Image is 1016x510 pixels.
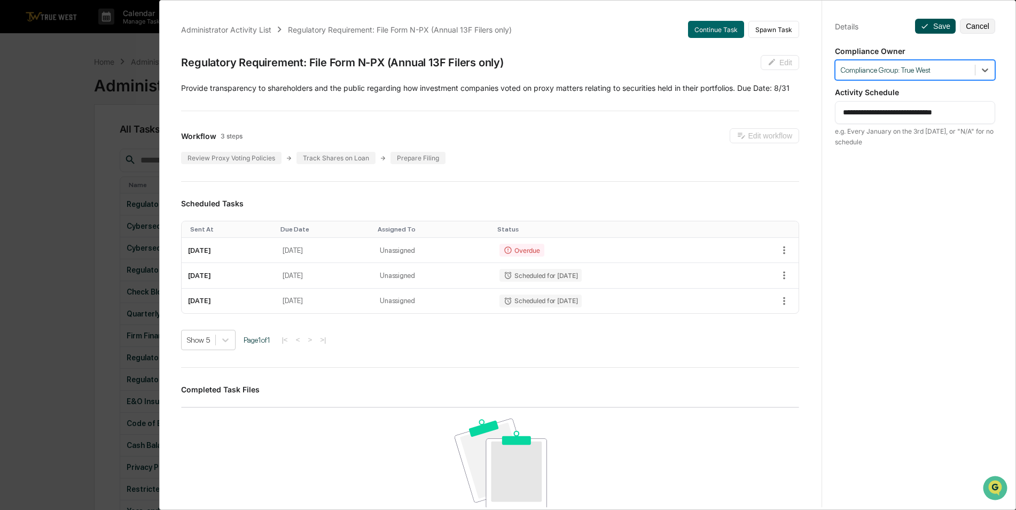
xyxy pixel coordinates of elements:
button: > [304,335,315,344]
button: Cancel [960,19,995,34]
div: Track Shares on Loan [296,152,376,164]
span: Page 1 of 1 [244,336,270,344]
span: Data Lookup [21,155,67,166]
div: Toggle SortBy [190,226,272,233]
div: Review Proxy Voting Policies [181,152,282,164]
div: Prepare Filing [390,152,446,164]
span: Workflow [181,132,216,141]
img: No data [455,419,547,509]
div: 🖐️ [11,136,19,144]
button: Spawn Task [748,21,799,38]
div: 🔎 [11,156,19,165]
div: Scheduled for [DATE] [499,295,582,307]
button: Save [915,19,956,34]
p: Activity Schedule [835,88,995,97]
td: [DATE] [276,289,373,313]
div: Toggle SortBy [378,226,489,233]
td: Unassigned [373,263,493,288]
button: |< [278,335,291,344]
td: [DATE] [182,289,276,313]
td: Unassigned [373,238,493,263]
img: 1746055101610-c473b297-6a78-478c-a979-82029cc54cd1 [11,82,30,101]
div: We're available if you need us! [36,92,135,101]
div: Scheduled for [DATE] [499,269,582,282]
span: Attestations [88,135,132,145]
td: [DATE] [276,238,373,263]
a: Powered byPylon [75,181,129,189]
div: Regulatory Requirement: File Form N-PX (Annual 13F Filers only) [288,25,512,34]
div: Overdue [499,244,544,257]
td: Unassigned [373,289,493,313]
h3: Completed Task Files [181,385,799,394]
div: Administrator Activity List [181,25,271,34]
button: < [293,335,303,344]
button: Start new chat [182,85,194,98]
button: >| [317,335,329,344]
td: [DATE] [276,263,373,288]
div: Details [835,22,858,31]
p: Compliance Owner [835,47,995,56]
div: Regulatory Requirement: File Form N-PX (Annual 13F Filers only) [181,56,503,69]
a: 🗄️Attestations [73,130,137,150]
p: How can we help? [11,22,194,40]
div: e.g. Every January on the 3rd [DATE], or "N/A" for no schedule [835,126,995,148]
td: [DATE] [182,238,276,263]
iframe: Open customer support [982,475,1011,504]
div: Start new chat [36,82,175,92]
span: Pylon [106,181,129,189]
span: 3 steps [221,132,243,140]
div: 🗄️ [77,136,86,144]
button: Continue Task [688,21,744,38]
div: Toggle SortBy [280,226,369,233]
a: 🔎Data Lookup [6,151,72,170]
span: Preclearance [21,135,69,145]
td: [DATE] [182,263,276,288]
a: 🖐️Preclearance [6,130,73,150]
button: Edit workflow [730,128,799,143]
button: Edit [761,55,799,70]
h3: Scheduled Tasks [181,199,799,208]
div: Toggle SortBy [497,226,723,233]
p: Provide transparency to shareholders and the public regarding how investment companies voted on p... [181,83,799,94]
